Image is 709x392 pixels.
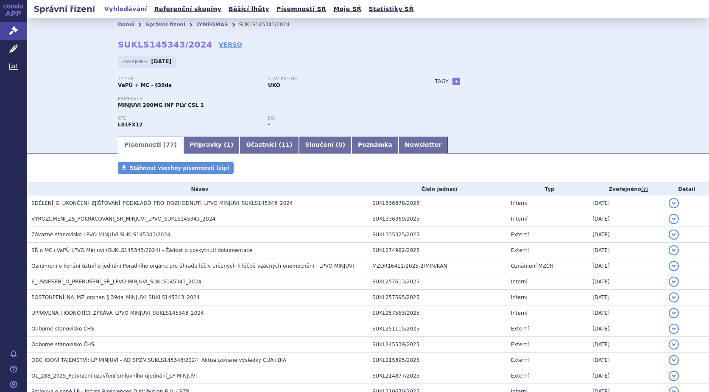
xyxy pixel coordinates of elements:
strong: TAFASITAMAB [118,122,143,128]
td: SUKL257563/2025 [368,305,507,321]
span: Externí [511,247,529,253]
span: POSTOUPENÍ_NA_MZ_orphan § 39da_MINJUVI_SUKLS145343_2024 [31,294,200,300]
a: Písemnosti (77) [118,137,183,154]
span: Odborné stanovisko ČHS [31,326,94,332]
span: Zahájeno: [122,58,149,65]
span: Oznámení MZČR [511,263,553,269]
strong: [DATE] [151,59,172,64]
td: SUKL257595/2025 [368,290,507,305]
span: Externí [511,326,529,332]
span: UPRAVENÁ_HODNOTÍCÍ_ZPRÁVA_LPVO MINJUVI_SUKLS145343_2024 [31,310,204,316]
a: Písemnosti SŘ [274,3,329,15]
abbr: (?) [641,187,648,193]
th: Název [27,183,368,196]
p: Přípravek: [118,96,418,101]
strong: UKO [268,82,280,88]
p: Typ SŘ: [118,76,260,81]
strong: - [268,122,270,128]
span: Interní [511,200,528,206]
td: [DATE] [588,196,664,211]
td: [DATE] [588,211,664,227]
li: SUKLS145343/2024 [239,18,301,31]
th: Typ [507,183,588,196]
td: SUKL336369/2025 [368,211,507,227]
a: VERSO [219,40,242,49]
a: Moje SŘ [331,3,364,15]
span: Interní [511,310,528,316]
span: VYROZUMĚNÍ_ZS_POKRAČOVÁNÍ_SŘ_MINJUVI_LPVO_SUKLS145343_2024 [31,216,215,222]
td: [DATE] [588,274,664,290]
span: Oznámení o konání ústního jednání Poradního orgánu pro úhradu léčiv určených k léčbě vzácných one... [31,263,354,269]
span: 1 [226,141,231,148]
strong: VaPÚ + MC - §39da [118,82,172,88]
a: Běžící lhůty [226,3,272,15]
td: [DATE] [588,258,664,274]
span: Interní [511,279,528,285]
h3: Tagy [435,76,449,87]
a: Newsletter [399,137,448,154]
button: detail [669,245,679,255]
span: 77 [166,141,174,148]
td: [DATE] [588,227,664,243]
td: MZDR16411/2025-2/MIN/KAN [368,258,507,274]
button: detail [669,308,679,318]
button: detail [669,355,679,365]
span: Externí [511,232,529,238]
h2: Správní řízení [27,3,102,15]
button: detail [669,324,679,334]
td: SUKL251115/2025 [368,321,507,337]
td: SUKL274982/2025 [368,243,507,258]
p: RS: [268,116,410,121]
td: SUKL214877/2025 [368,368,507,384]
a: Domů [118,22,134,28]
td: [DATE] [588,368,664,384]
a: Správní řízení [145,22,185,28]
span: OBCHODNÍ TAJEMSTVÍ: LP MINJUVI - AD SPZN SUKLS145343/2024: Aktualizované výsledky CUA+BIA [31,357,286,363]
a: Poznámka [352,137,399,154]
th: Číslo jednací [368,183,507,196]
span: OL_288_2025_Potvrzení uzavření smluvního ujednání_LP MINJUVI [31,373,197,379]
button: detail [669,339,679,350]
td: [DATE] [588,353,664,368]
span: 0 [338,141,343,148]
td: SUKL245539/2025 [368,337,507,353]
a: Sloučení (0) [299,137,352,154]
td: [DATE] [588,290,664,305]
td: [DATE] [588,321,664,337]
td: SUKL257613/2025 [368,274,507,290]
a: Statistiky SŘ [366,3,416,15]
a: Účastníci (11) [240,137,299,154]
a: Přípravky (1) [183,137,240,154]
button: detail [669,292,679,302]
span: Externí [511,342,529,347]
button: detail [669,198,679,208]
td: [DATE] [588,305,664,321]
button: detail [669,230,679,240]
td: [DATE] [588,337,664,353]
span: Externí [511,357,529,363]
a: Referenční skupiny [152,3,224,15]
span: 6_USNESENÍ_O_PŘERUŠENÍ_SŘ_LPVO MINJUVI_SUKLS145343_2024 [31,279,201,285]
span: SŘ o MC+VaPÚ LPVO Minjuvi (SUKLS145343/2024) - Žádost o poskytnutí dokumentace [31,247,252,253]
span: SDĚLENÍ_O_UKONČENÍ_ZJIŠŤOVÁNÍ_PODKLADŮ_PRO_ROZHODNUTÍ_LPVO MINJUVI_SUKLS145343_2024 [31,200,293,206]
span: Odborné stanovisko ČHS [31,342,94,347]
span: 11 [282,141,290,148]
p: Stav řízení: [268,76,410,81]
button: detail [669,261,679,271]
th: Zveřejněno [588,183,664,196]
strong: SUKLS145343/2024 [118,39,212,50]
button: detail [669,214,679,224]
span: Závazné stanovisko LPVO MINJUVI SUKLS145343/2024 [31,232,170,238]
th: Detail [664,183,709,196]
td: SUKL336378/2025 [368,196,507,211]
a: + [452,78,460,85]
a: Stáhnout všechny písemnosti (zip) [118,162,234,174]
span: Externí [511,373,529,379]
td: [DATE] [588,243,664,258]
span: Stáhnout všechny písemnosti (zip) [130,165,229,171]
span: Interní [511,216,528,222]
td: SUKL335325/2025 [368,227,507,243]
a: LYMFOMAS [196,22,228,28]
button: detail [669,277,679,287]
button: detail [669,371,679,381]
